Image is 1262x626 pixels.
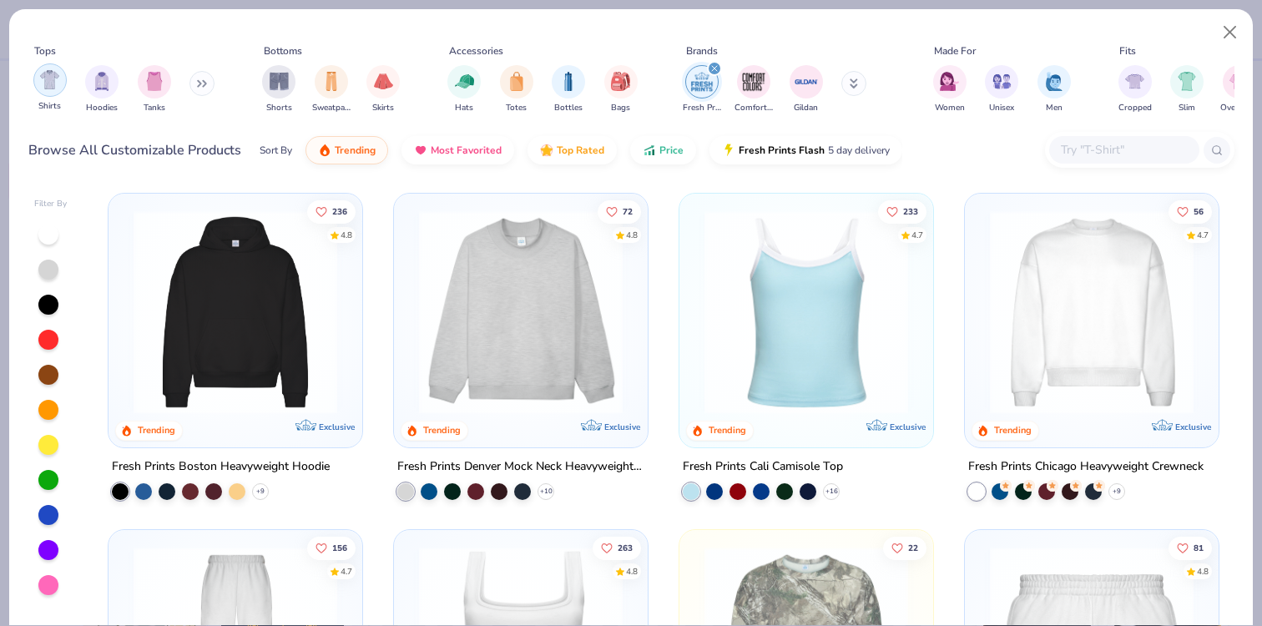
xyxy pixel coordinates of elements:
[449,43,503,58] div: Accessories
[659,144,684,157] span: Price
[500,65,533,114] button: filter button
[604,65,638,114] div: filter for Bags
[598,199,641,223] button: Like
[138,65,171,114] div: filter for Tanks
[1170,65,1204,114] button: filter button
[138,65,171,114] button: filter button
[1214,17,1246,48] button: Close
[559,72,578,91] img: Bottles Image
[1046,102,1063,114] span: Men
[790,65,823,114] button: filter button
[374,72,393,91] img: Skirts Image
[341,565,353,578] div: 4.7
[557,144,604,157] span: Top Rated
[611,72,629,91] img: Bags Image
[256,487,265,497] span: + 9
[1174,422,1210,432] span: Exclusive
[40,70,59,89] img: Shirts Image
[262,65,295,114] button: filter button
[93,72,111,91] img: Hoodies Image
[125,210,346,414] img: 91acfc32-fd48-4d6b-bdad-a4c1a30ac3fc
[1197,229,1209,241] div: 4.7
[308,536,356,559] button: Like
[34,43,56,58] div: Tops
[33,65,67,114] button: filter button
[985,65,1018,114] div: filter for Unisex
[333,207,348,215] span: 236
[366,65,400,114] div: filter for Skirts
[626,565,638,578] div: 4.8
[683,65,721,114] div: filter for Fresh Prints
[883,536,926,559] button: Like
[312,65,351,114] div: filter for Sweatpants
[630,136,696,164] button: Price
[968,457,1204,477] div: Fresh Prints Chicago Heavyweight Crewneck
[540,487,553,497] span: + 10
[1179,102,1195,114] span: Slim
[741,69,766,94] img: Comfort Colors Image
[683,102,721,114] span: Fresh Prints
[397,457,644,477] div: Fresh Prints Denver Mock Neck Heavyweight Sweatshirt
[790,65,823,114] div: filter for Gildan
[593,536,641,559] button: Like
[1037,65,1071,114] button: filter button
[1169,199,1212,223] button: Like
[989,102,1014,114] span: Unisex
[431,144,502,157] span: Most Favorited
[696,210,916,414] img: a25d9891-da96-49f3-a35e-76288174bf3a
[878,199,926,223] button: Like
[447,65,481,114] button: filter button
[341,229,353,241] div: 4.8
[1119,43,1136,58] div: Fits
[709,136,902,164] button: Fresh Prints Flash5 day delivery
[312,65,351,114] button: filter button
[322,72,341,91] img: Sweatpants Image
[414,144,427,157] img: most_fav.gif
[270,72,289,91] img: Shorts Image
[1118,65,1152,114] div: filter for Cropped
[828,141,890,160] span: 5 day delivery
[264,43,302,58] div: Bottoms
[739,144,825,157] span: Fresh Prints Flash
[734,65,773,114] div: filter for Comfort Colors
[992,72,1012,91] img: Unisex Image
[683,457,843,477] div: Fresh Prints Cali Camisole Top
[934,43,976,58] div: Made For
[1194,207,1204,215] span: 56
[604,422,640,432] span: Exclusive
[985,65,1018,114] button: filter button
[447,65,481,114] div: filter for Hats
[1125,72,1144,91] img: Cropped Image
[455,72,474,91] img: Hats Image
[1170,65,1204,114] div: filter for Slim
[982,210,1202,414] img: 1358499d-a160-429c-9f1e-ad7a3dc244c9
[28,140,241,160] div: Browse All Customizable Products
[1178,72,1196,91] img: Slim Image
[689,69,714,94] img: Fresh Prints Image
[305,136,388,164] button: Trending
[1220,102,1258,114] span: Oversized
[933,65,967,114] div: filter for Women
[1220,65,1258,114] button: filter button
[411,210,631,414] img: f5d85501-0dbb-4ee4-b115-c08fa3845d83
[935,102,965,114] span: Women
[1059,140,1188,159] input: Try "T-Shirt"
[1220,65,1258,114] div: filter for Oversized
[38,100,61,113] span: Shirts
[112,457,330,477] div: Fresh Prints Boston Heavyweight Hoodie
[507,72,526,91] img: Totes Image
[940,72,959,91] img: Women Image
[455,102,473,114] span: Hats
[618,543,633,552] span: 263
[626,229,638,241] div: 4.8
[500,65,533,114] div: filter for Totes
[890,422,926,432] span: Exclusive
[528,136,617,164] button: Top Rated
[552,65,585,114] button: filter button
[794,102,818,114] span: Gildan
[319,422,355,432] span: Exclusive
[683,65,721,114] button: filter button
[335,144,376,157] span: Trending
[794,69,819,94] img: Gildan Image
[916,210,1136,414] img: 61d0f7fa-d448-414b-acbf-5d07f88334cb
